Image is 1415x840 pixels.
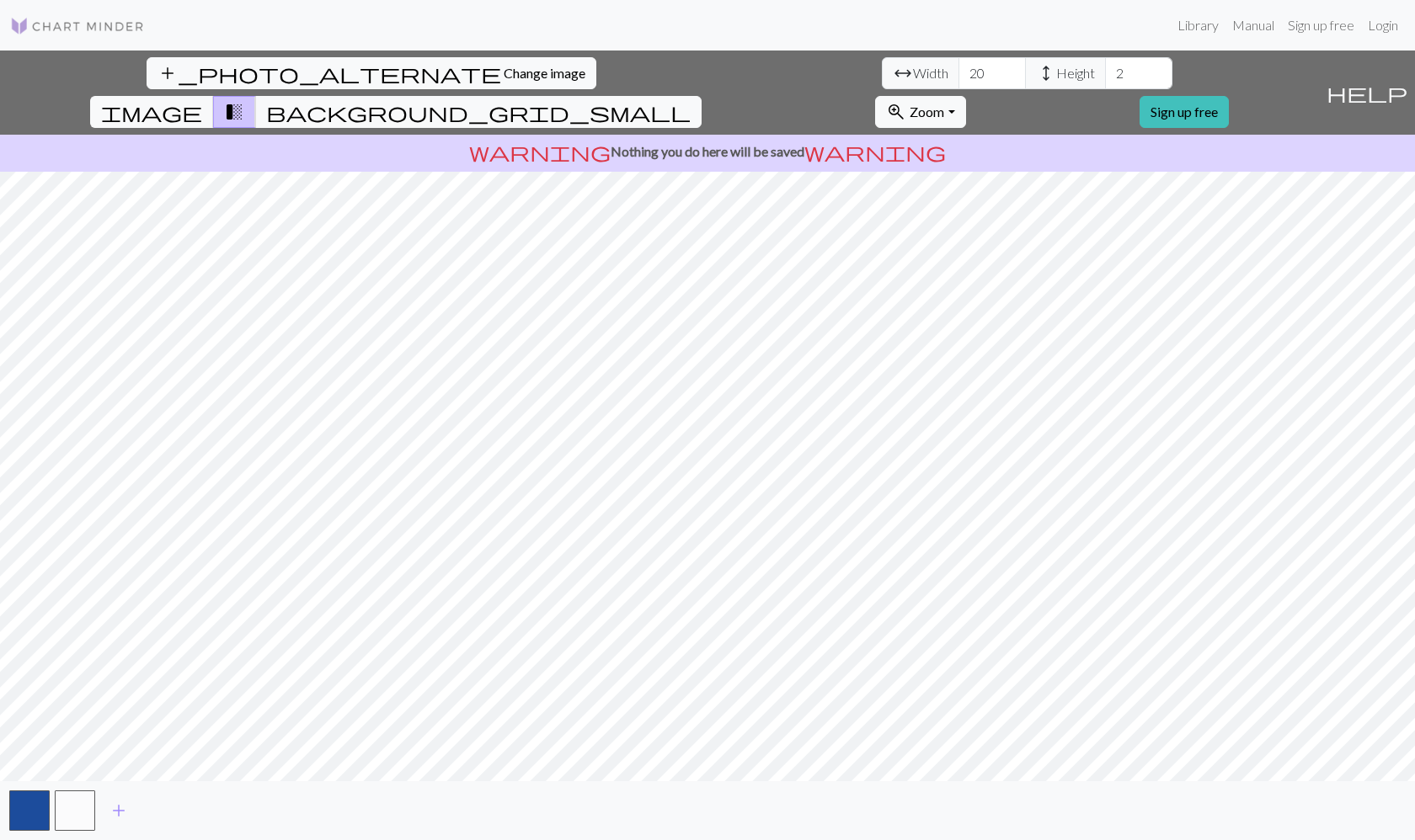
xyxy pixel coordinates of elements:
[1140,96,1229,128] a: Sign up free
[158,61,501,85] span: add_photo_alternate
[1036,61,1056,85] span: height
[886,100,906,124] span: zoom_in
[147,57,596,89] button: Change image
[913,63,948,83] span: Width
[109,799,129,822] span: add
[1225,8,1281,42] a: Manual
[1361,8,1405,42] a: Login
[804,140,946,163] span: warning
[224,100,244,124] span: transition_fade
[101,100,202,124] span: image
[893,61,913,85] span: arrow_range
[10,16,145,36] img: Logo
[875,96,965,128] button: Zoom
[504,65,585,81] span: Change image
[1281,8,1361,42] a: Sign up free
[98,795,140,827] button: Add color
[469,140,611,163] span: warning
[1327,81,1407,104] span: help
[266,100,691,124] span: background_grid_small
[7,141,1408,162] p: Nothing you do here will be saved
[1319,51,1415,135] button: Help
[1056,63,1095,83] span: Height
[910,104,944,120] span: Zoom
[1171,8,1225,42] a: Library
